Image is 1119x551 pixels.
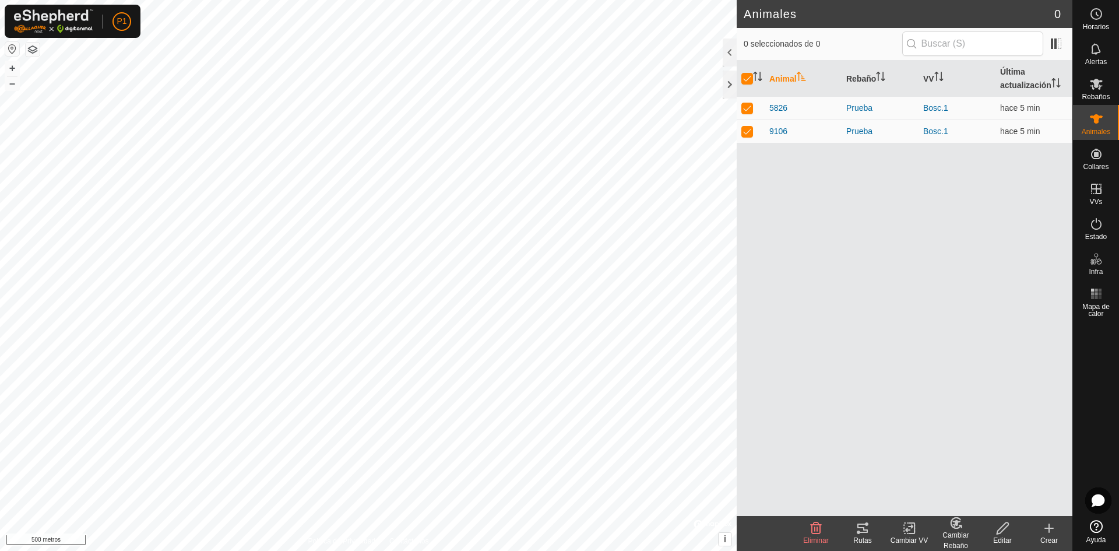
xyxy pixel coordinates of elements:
p-sorticon: Activar para ordenar [1051,80,1061,89]
font: Rebaños [1082,93,1110,101]
font: Rebaño [846,74,876,83]
button: + [5,61,19,75]
font: P1 [117,16,126,26]
a: Ayuda [1073,515,1119,548]
font: Collares [1083,163,1109,171]
font: – [9,77,15,89]
font: Animales [1082,128,1110,136]
font: Prueba [846,127,872,136]
font: Animal [769,74,797,83]
font: i [724,534,726,544]
a: Bosc.1 [923,103,948,113]
a: Política de Privacidad [308,536,375,546]
font: Cambiar VV [891,536,928,545]
font: + [9,62,16,74]
p-sorticon: Activar para ordenar [876,73,885,83]
font: Política de Privacidad [308,537,375,545]
input: Buscar (S) [902,31,1043,56]
font: Alertas [1085,58,1107,66]
button: Restablecer mapa [5,42,19,56]
a: Bosc.1 [923,127,948,136]
button: Capas del Mapa [26,43,40,57]
font: Infra [1089,268,1103,276]
font: Prueba [846,103,872,113]
p-sorticon: Activar para ordenar [753,73,762,83]
font: Estado [1085,233,1107,241]
a: Contáctanos [389,536,428,546]
font: Ayuda [1086,536,1106,544]
font: 0 [1054,8,1061,20]
span: 12 de agosto de 2025, 10:33 [1000,103,1040,113]
font: hace 5 min [1000,127,1040,136]
font: Animales [744,8,797,20]
p-sorticon: Activar para ordenar [934,73,944,83]
font: Cambiar Rebaño [942,531,969,550]
font: Eliminar [803,536,828,545]
button: i [719,533,731,546]
font: VV [923,74,934,83]
font: Crear [1040,536,1058,545]
font: 5826 [769,103,787,113]
p-sorticon: Activar para ordenar [797,73,806,83]
font: Contáctanos [389,537,428,545]
img: Logotipo de Gallagher [14,9,93,33]
font: 0 seleccionados de 0 [744,39,821,48]
font: Última actualización [1000,67,1051,90]
font: Mapa de calor [1082,303,1110,318]
font: hace 5 min [1000,103,1040,113]
button: – [5,76,19,90]
font: Rutas [853,536,871,545]
font: VVs [1089,198,1102,206]
font: Editar [993,536,1011,545]
span: 12 de agosto de 2025, 10:33 [1000,127,1040,136]
font: Horarios [1083,23,1109,31]
font: 9106 [769,127,787,136]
